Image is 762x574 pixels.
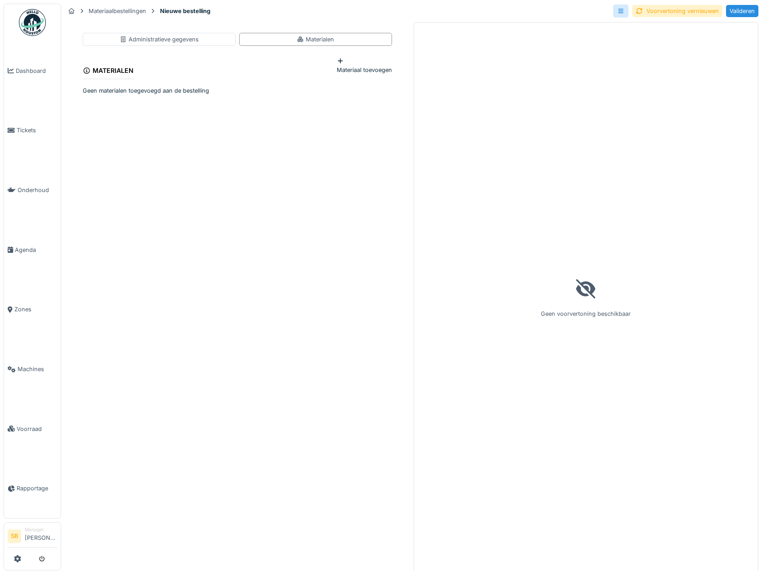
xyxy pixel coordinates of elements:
a: Onderhoud [4,160,61,220]
li: [PERSON_NAME] [25,526,57,546]
a: Zones [4,280,61,340]
div: Materialen [297,35,334,44]
div: Manager [25,526,57,533]
span: Rapportage [17,484,57,493]
div: Geen voorvertoning beschikbaar [414,22,759,572]
div: Geen materialen toegevoegd aan de bestelling [83,86,392,95]
span: Onderhoud [18,186,57,194]
div: Materiaalbestellingen [89,7,146,15]
span: Agenda [15,246,57,254]
a: Voorraad [4,399,61,459]
a: SB Manager[PERSON_NAME] [8,526,57,548]
li: SB [8,529,21,543]
a: Tickets [4,101,61,161]
div: Valideren [726,5,758,17]
span: Dashboard [16,67,57,75]
a: Rapportage [4,459,61,519]
a: Agenda [4,220,61,280]
span: Voorraad [17,425,57,433]
span: Zones [14,305,57,314]
strong: Nieuwe bestelling [156,7,214,15]
span: Machines [18,365,57,373]
span: Tickets [17,126,57,135]
div: Administratieve gegevens [120,35,199,44]
a: Machines [4,339,61,399]
div: Materialen [83,64,134,79]
img: Badge_color-CXgf-gQk.svg [19,9,46,36]
div: Materiaal toevoegen [337,57,392,74]
div: Voorvertoning vernieuwen [632,5,722,17]
a: Dashboard [4,41,61,101]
